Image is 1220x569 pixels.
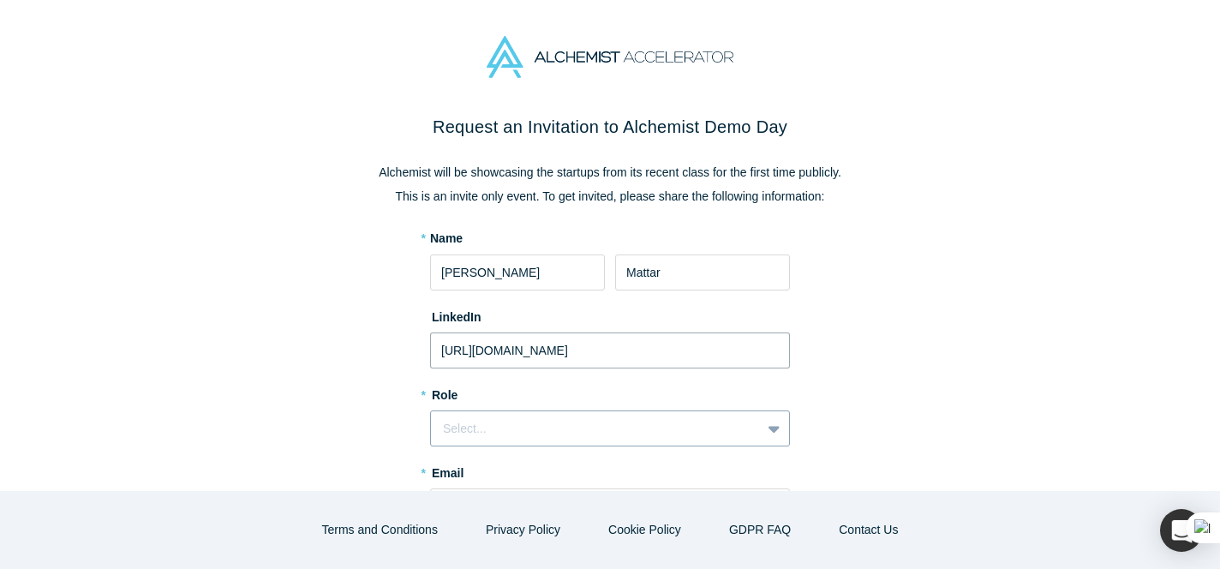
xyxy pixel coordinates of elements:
[250,164,970,182] p: Alchemist will be showcasing the startups from its recent class for the first time publicly.
[304,515,456,545] button: Terms and Conditions
[487,36,733,78] img: Alchemist Accelerator Logo
[615,255,790,290] input: Last Name
[468,515,578,545] button: Privacy Policy
[821,515,916,545] button: Contact Us
[711,515,809,545] a: GDPR FAQ
[430,458,790,482] label: Email
[430,380,790,404] label: Role
[430,302,481,326] label: LinkedIn
[430,255,605,290] input: First Name
[430,230,463,248] label: Name
[590,515,699,545] button: Cookie Policy
[250,114,970,140] h2: Request an Invitation to Alchemist Demo Day
[443,420,749,438] div: Select...
[250,188,970,206] p: This is an invite only event. To get invited, please share the following information:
